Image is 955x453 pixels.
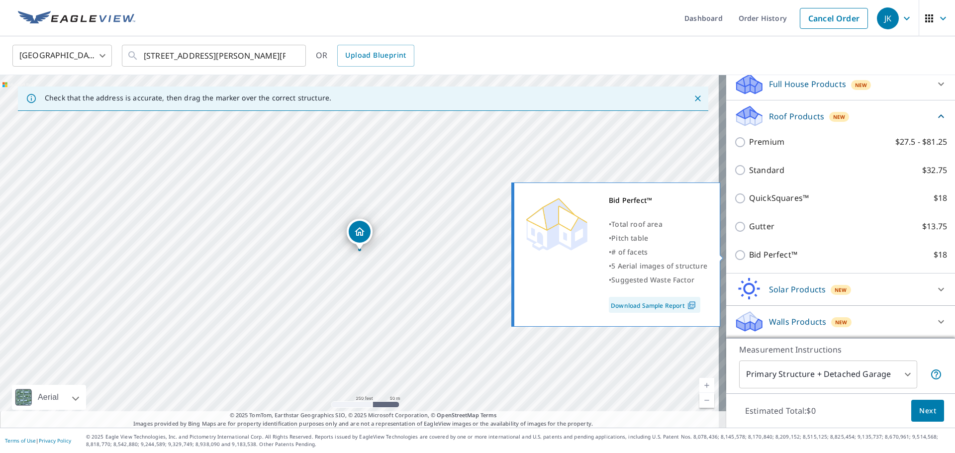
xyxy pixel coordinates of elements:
span: 5 Aerial images of structure [611,261,707,271]
span: Pitch table [611,233,648,243]
span: Upload Blueprint [345,49,406,62]
p: $18 [934,249,947,261]
span: New [855,81,867,89]
span: © 2025 TomTom, Earthstar Geographics SIO, © 2025 Microsoft Corporation, © [230,411,497,420]
div: Aerial [35,385,62,410]
p: $13.75 [922,220,947,233]
p: Measurement Instructions [739,344,942,356]
p: Roof Products [769,110,824,122]
div: Roof ProductsNew [734,104,947,128]
p: Standard [749,164,784,177]
div: Walls ProductsNew [734,310,947,334]
p: | [5,438,71,444]
span: Your report will include the primary structure and a detached garage if one exists. [930,368,942,380]
a: Terms [480,411,497,419]
a: Terms of Use [5,437,36,444]
div: • [609,273,707,287]
button: Close [691,92,704,105]
p: Walls Products [769,316,826,328]
div: Bid Perfect™ [609,193,707,207]
span: Suggested Waste Factor [611,275,694,284]
img: Premium [522,193,591,253]
div: • [609,217,707,231]
p: Premium [749,136,784,148]
span: New [835,286,847,294]
p: Bid Perfect™ [749,249,797,261]
div: • [609,245,707,259]
span: Total roof area [611,219,663,229]
div: • [609,231,707,245]
input: Search by address or latitude-longitude [144,42,286,70]
span: New [835,318,848,326]
a: Download Sample Report [609,297,700,313]
a: Current Level 17, Zoom Out [699,393,714,408]
div: Solar ProductsNew [734,277,947,301]
div: [GEOGRAPHIC_DATA] [12,42,112,70]
div: Dropped pin, building 1, Residential property, 5340 Jennifer Dr Fairfax, VA 22032 [347,219,373,250]
div: JK [877,7,899,29]
p: QuickSquares™ [749,192,809,204]
img: Pdf Icon [685,301,698,310]
p: $18 [934,192,947,204]
span: # of facets [611,247,648,257]
img: EV Logo [18,11,135,26]
div: • [609,259,707,273]
a: Current Level 17, Zoom In [699,378,714,393]
p: Check that the address is accurate, then drag the marker over the correct structure. [45,93,331,102]
a: Privacy Policy [39,437,71,444]
p: $32.75 [922,164,947,177]
a: Cancel Order [800,8,868,29]
p: Solar Products [769,283,826,295]
p: © 2025 Eagle View Technologies, Inc. and Pictometry International Corp. All Rights Reserved. Repo... [86,433,950,448]
div: Primary Structure + Detached Garage [739,361,917,388]
p: Estimated Total: $0 [737,400,824,422]
a: OpenStreetMap [437,411,478,419]
button: Next [911,400,944,422]
span: New [833,113,846,121]
p: $27.5 - $81.25 [895,136,947,148]
span: Next [919,405,936,417]
p: Full House Products [769,78,846,90]
div: Full House ProductsNew [734,72,947,96]
div: Aerial [12,385,86,410]
a: Upload Blueprint [337,45,414,67]
div: OR [316,45,414,67]
p: Gutter [749,220,774,233]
